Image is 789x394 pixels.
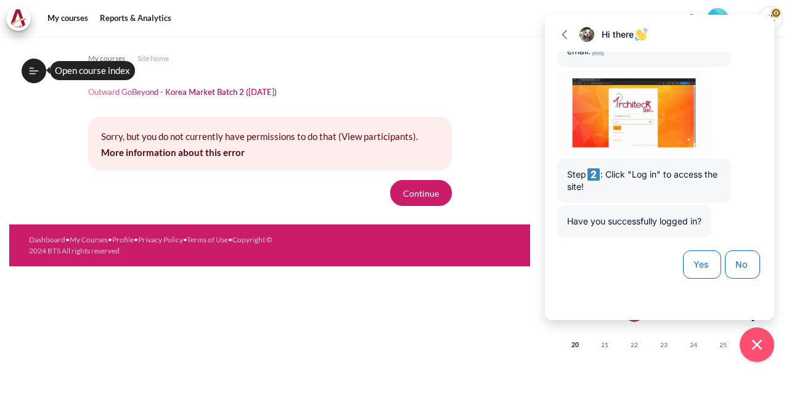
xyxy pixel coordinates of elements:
[43,6,92,31] a: My courses
[682,9,701,28] div: Show notification window with no new notifications
[70,235,108,244] a: My Courses
[101,129,439,144] p: Sorry, but you do not currently have permissions to do that (View participants).
[88,49,452,68] nav: Navigation bar
[112,235,134,244] a: Profile
[88,53,125,64] span: My courses
[707,8,729,30] img: Level #1
[88,51,125,66] a: My courses
[96,6,176,31] a: Reports & Analytics
[138,235,183,244] a: Privacy Policy
[10,9,27,28] img: Architeck
[566,341,584,348] a: Monday, 20 October events
[50,61,135,80] div: Open course index
[758,6,783,31] a: User menu
[6,6,37,31] a: Architeck Architeck
[137,51,169,66] a: Site home
[29,235,65,244] a: Dashboard
[707,7,729,30] div: Level #1
[595,335,614,354] span: 21
[655,335,673,354] span: 23
[29,234,285,257] div: • • • • •
[702,7,734,30] a: Level #1
[758,6,783,31] span: JL
[88,87,277,97] h1: Outward GoBeyond - Korea Market Batch 2 ([DATE])
[9,36,530,224] section: Content
[137,53,169,64] span: Site home
[101,147,245,158] a: More information about this error
[714,335,732,354] span: 25
[735,9,753,28] button: Languages
[743,303,762,322] span: 19
[390,180,452,206] button: Continue
[566,335,584,354] span: 20
[684,335,703,354] span: 24
[187,235,228,244] a: Terms of Use
[625,335,644,354] span: 22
